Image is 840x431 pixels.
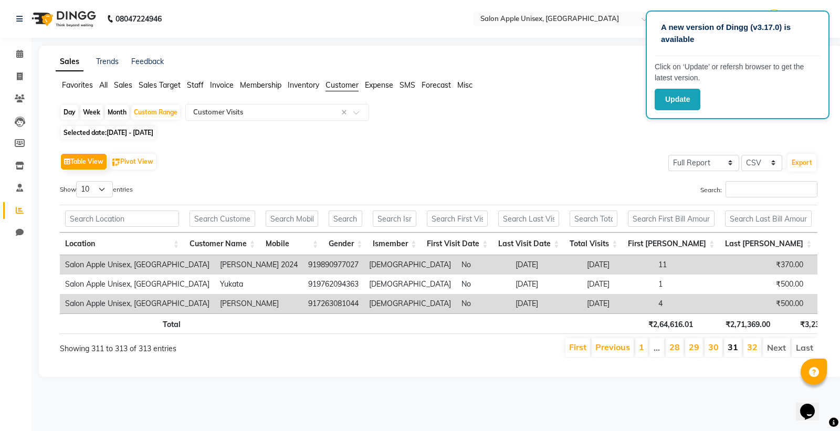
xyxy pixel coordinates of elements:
[96,57,119,66] a: Trends
[720,233,817,255] th: Last Bill Amount: activate to sort column ascending
[510,294,582,313] td: [DATE]
[456,294,510,313] td: No
[365,80,393,90] span: Expense
[215,294,303,313] td: [PERSON_NAME]
[99,80,108,90] span: All
[400,80,415,90] span: SMS
[689,342,699,352] a: 29
[114,80,132,90] span: Sales
[61,126,156,139] span: Selected date:
[669,342,680,352] a: 28
[60,337,366,354] div: Showing 311 to 313 of 313 entries
[726,181,817,197] input: Search:
[373,211,416,227] input: Search Ismember
[621,313,698,334] th: ₹2,64,616.01
[711,294,808,313] td: ₹500.00
[456,255,510,275] td: No
[60,294,215,313] td: Salon Apple Unisex, [GEOGRAPHIC_DATA]
[139,80,181,90] span: Sales Target
[329,211,362,227] input: Search Gender
[266,211,318,227] input: Search Mobile
[65,211,179,227] input: Search Location
[655,89,700,110] button: Update
[61,105,78,120] div: Day
[60,233,184,255] th: Location: activate to sort column ascending
[110,154,156,170] button: Pivot View
[655,61,821,83] p: Click on ‘Update’ or refersh browser to get the latest version.
[80,105,103,120] div: Week
[711,275,808,294] td: ₹500.00
[698,313,775,334] th: ₹2,71,369.00
[582,255,653,275] td: [DATE]
[105,105,129,120] div: Month
[303,255,364,275] td: 919890977027
[341,107,350,118] span: Clear all
[27,4,99,34] img: logo
[653,275,711,294] td: 1
[582,294,653,313] td: [DATE]
[115,4,162,34] b: 08047224946
[456,275,510,294] td: No
[582,275,653,294] td: [DATE]
[364,255,456,275] td: [DEMOGRAPHIC_DATA]
[595,342,630,352] a: Previous
[288,80,319,90] span: Inventory
[493,233,564,255] th: Last Visit Date: activate to sort column ascending
[187,80,204,90] span: Staff
[60,313,186,334] th: Total
[653,294,711,313] td: 4
[364,275,456,294] td: [DEMOGRAPHIC_DATA]
[510,275,582,294] td: [DATE]
[131,57,164,66] a: Feedback
[56,52,83,71] a: Sales
[60,181,133,197] label: Show entries
[76,181,113,197] select: Showentries
[422,80,451,90] span: Forecast
[623,233,720,255] th: First Bill Amount: activate to sort column ascending
[112,159,120,166] img: pivot.png
[787,154,816,172] button: Export
[564,233,623,255] th: Total Visits: activate to sort column ascending
[325,80,359,90] span: Customer
[60,255,215,275] td: Salon Apple Unisex, [GEOGRAPHIC_DATA]
[711,255,808,275] td: ₹370.00
[62,80,93,90] span: Favorites
[510,255,582,275] td: [DATE]
[457,80,472,90] span: Misc
[240,80,281,90] span: Membership
[184,233,260,255] th: Customer Name: activate to sort column ascending
[728,342,738,352] a: 31
[367,233,422,255] th: Ismember: activate to sort column ascending
[422,233,493,255] th: First Visit Date: activate to sort column ascending
[569,342,586,352] a: First
[653,255,711,275] td: 11
[708,342,719,352] a: 30
[628,211,715,227] input: Search First Bill Amount
[639,342,644,352] a: 1
[796,389,829,421] iframe: chat widget
[427,211,488,227] input: Search First Visit Date
[190,211,255,227] input: Search Customer Name
[303,294,364,313] td: 917263081044
[323,233,367,255] th: Gender: activate to sort column ascending
[210,80,234,90] span: Invoice
[725,211,812,227] input: Search Last Bill Amount
[661,22,814,45] p: A new version of Dingg (v3.17.0) is available
[747,342,758,352] a: 32
[215,255,303,275] td: [PERSON_NAME] 2024
[107,129,153,136] span: [DATE] - [DATE]
[215,275,303,294] td: Yukata
[765,9,783,28] img: Manager
[570,211,617,227] input: Search Total Visits
[700,181,817,197] label: Search:
[364,294,456,313] td: [DEMOGRAPHIC_DATA]
[260,233,323,255] th: Mobile: activate to sort column ascending
[498,211,559,227] input: Search Last Visit Date
[303,275,364,294] td: 919762094363
[61,154,107,170] button: Table View
[131,105,180,120] div: Custom Range
[60,275,215,294] td: Salon Apple Unisex, [GEOGRAPHIC_DATA]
